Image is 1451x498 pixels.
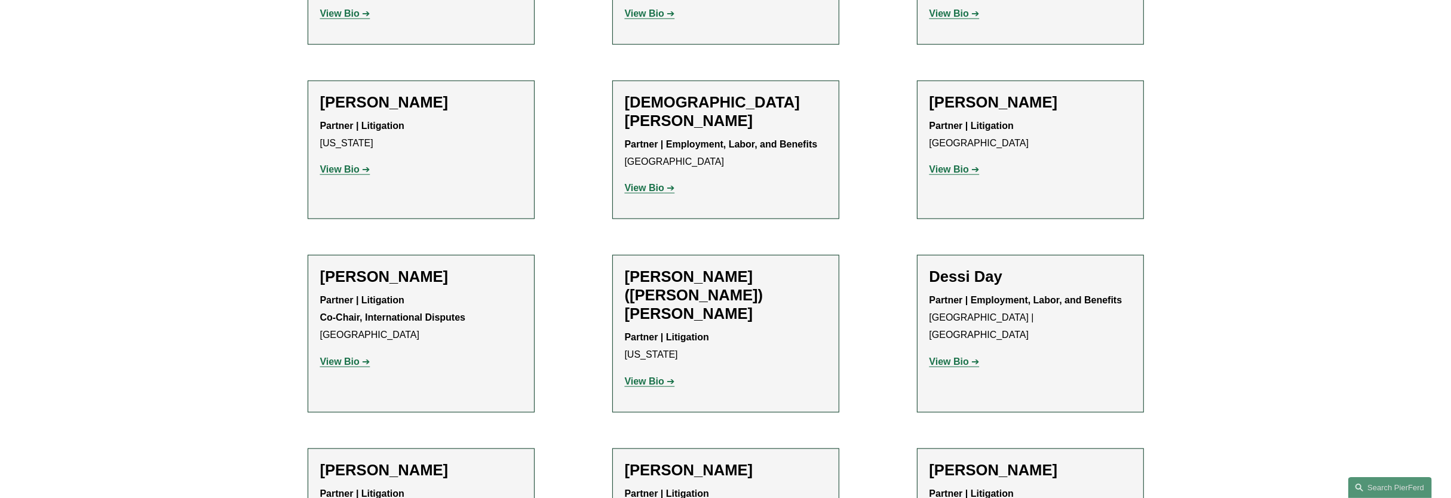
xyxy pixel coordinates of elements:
[320,118,522,152] p: [US_STATE]
[625,136,827,171] p: [GEOGRAPHIC_DATA]
[930,164,969,174] strong: View Bio
[1348,477,1432,498] a: Search this site
[320,164,360,174] strong: View Bio
[320,295,466,322] strong: Partner | Litigation Co-Chair, International Disputes
[930,121,1014,131] strong: Partner | Litigation
[625,139,818,149] strong: Partner | Employment, Labor, and Benefits
[625,332,709,342] strong: Partner | Litigation
[625,8,664,19] strong: View Bio
[625,268,827,323] h2: [PERSON_NAME] ([PERSON_NAME]) [PERSON_NAME]
[930,461,1131,479] h2: [PERSON_NAME]
[320,93,522,112] h2: [PERSON_NAME]
[625,376,664,386] strong: View Bio
[320,121,404,131] strong: Partner | Litigation
[930,93,1131,112] h2: [PERSON_NAME]
[930,295,1122,305] strong: Partner | Employment, Labor, and Benefits
[625,376,675,386] a: View Bio
[320,461,522,479] h2: [PERSON_NAME]
[320,164,370,174] a: View Bio
[320,8,360,19] strong: View Bio
[320,8,370,19] a: View Bio
[320,268,522,286] h2: [PERSON_NAME]
[320,356,360,367] strong: View Bio
[930,268,1131,286] h2: Dessi Day
[930,356,969,367] strong: View Bio
[320,292,522,343] p: [GEOGRAPHIC_DATA]
[320,356,370,367] a: View Bio
[625,8,675,19] a: View Bio
[930,118,1131,152] p: [GEOGRAPHIC_DATA]
[930,356,980,367] a: View Bio
[625,183,664,193] strong: View Bio
[625,461,827,479] h2: [PERSON_NAME]
[930,8,980,19] a: View Bio
[930,292,1131,343] p: [GEOGRAPHIC_DATA] | [GEOGRAPHIC_DATA]
[625,183,675,193] a: View Bio
[625,93,827,130] h2: [DEMOGRAPHIC_DATA][PERSON_NAME]
[625,329,827,364] p: [US_STATE]
[930,8,969,19] strong: View Bio
[930,164,980,174] a: View Bio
